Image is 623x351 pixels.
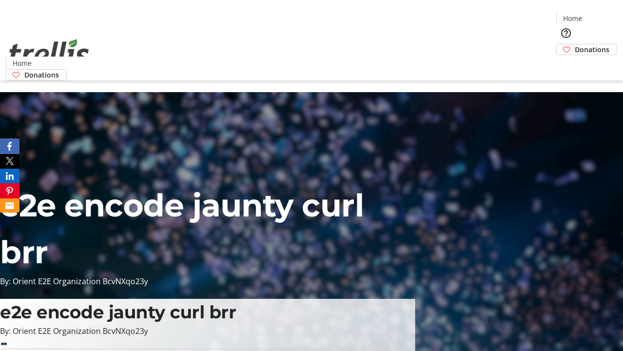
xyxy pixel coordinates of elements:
span: Home [563,13,582,23]
span: Donations [575,44,609,55]
a: Donations [6,69,67,80]
a: Home [557,13,588,23]
a: Home [6,58,37,68]
img: Orient E2E Organization BcvNXqo23y's Logo [6,28,92,77]
button: Cart [556,55,576,75]
a: Donations [556,44,617,55]
span: Donations [24,70,59,80]
button: Help [556,23,576,43]
span: Home [13,58,32,68]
